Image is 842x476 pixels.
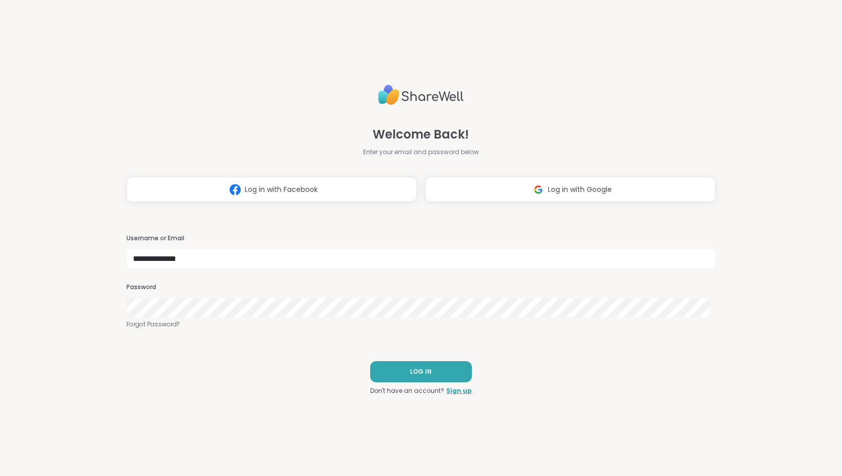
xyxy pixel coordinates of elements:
[370,386,444,395] span: Don't have an account?
[126,234,716,243] h3: Username or Email
[363,148,479,157] span: Enter your email and password below
[245,184,318,195] span: Log in with Facebook
[446,386,472,395] a: Sign up
[226,180,245,199] img: ShareWell Logomark
[378,81,464,109] img: ShareWell Logo
[370,361,472,382] button: LOG IN
[373,125,469,144] span: Welcome Back!
[529,180,548,199] img: ShareWell Logomark
[126,320,716,329] a: Forgot Password?
[126,177,417,202] button: Log in with Facebook
[548,184,612,195] span: Log in with Google
[126,283,716,292] h3: Password
[410,367,432,376] span: LOG IN
[425,177,716,202] button: Log in with Google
